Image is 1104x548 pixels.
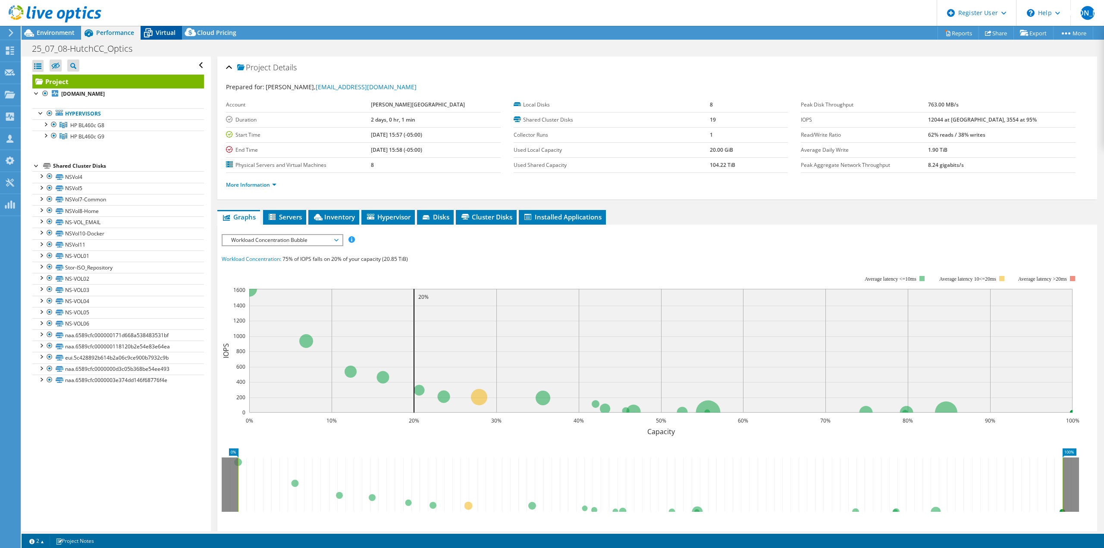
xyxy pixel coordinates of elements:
[32,375,204,386] a: naa.6589cfc0000003e374dd146f68776f4e
[574,417,584,424] text: 40%
[226,181,276,188] a: More Information
[514,100,710,109] label: Local Disks
[53,161,204,171] div: Shared Cluster Disks
[32,205,204,216] a: NSVol8-Home
[32,329,204,341] a: naa.6589cfc000000171d668a538483531bf
[233,302,245,309] text: 1400
[236,394,245,401] text: 200
[801,131,928,139] label: Read/Write Ratio
[226,146,371,154] label: End Time
[32,341,204,352] a: naa.6589cfc000000118120b2e54e83e64ea
[267,213,302,221] span: Servers
[514,131,710,139] label: Collector Runs
[421,213,449,221] span: Disks
[313,213,355,221] span: Inventory
[801,146,928,154] label: Average Daily Write
[865,276,916,282] tspan: Average latency <=10ms
[366,213,411,221] span: Hypervisor
[32,119,204,131] a: HP BL460c G8
[226,116,371,124] label: Duration
[32,262,204,273] a: Stor-ISO_Repository
[738,417,748,424] text: 60%
[801,161,928,169] label: Peak Aggregate Network Throughput
[928,146,947,153] b: 1.90 TiB
[226,131,371,139] label: Start Time
[710,146,733,153] b: 20.00 GiB
[928,101,959,108] b: 763.00 MB/s
[656,417,666,424] text: 50%
[236,363,245,370] text: 600
[32,75,204,88] a: Project
[70,122,104,129] span: HP BL460c G8
[221,343,231,358] text: IOPS
[460,213,512,221] span: Cluster Disks
[197,28,236,37] span: Cloud Pricing
[282,255,408,263] span: 75% of IOPS falls on 20% of your capacity (20.85 TiB)
[928,161,964,169] b: 8.24 gigabits/s
[985,417,995,424] text: 90%
[32,171,204,182] a: NSVol4
[371,131,422,138] b: [DATE] 15:57 (-05:00)
[710,131,713,138] b: 1
[979,26,1014,40] a: Share
[237,63,271,72] span: Project
[226,100,371,109] label: Account
[1013,26,1054,40] a: Export
[32,216,204,228] a: NS-VOL_EMAIL
[801,100,928,109] label: Peak Disk Throughput
[233,317,245,324] text: 1200
[801,116,928,124] label: IOPS
[514,116,710,124] label: Shared Cluster Disks
[326,417,337,424] text: 10%
[514,161,710,169] label: Used Shared Capacity
[371,101,465,108] b: [PERSON_NAME][GEOGRAPHIC_DATA]
[903,417,913,424] text: 80%
[32,352,204,363] a: eui.5c428892b614b2a06c9ce900b7932c9b
[371,146,422,153] b: [DATE] 15:58 (-05:00)
[523,213,602,221] span: Installed Applications
[371,116,415,123] b: 2 days, 0 hr, 1 min
[222,255,281,263] span: Workload Concentration:
[32,131,204,142] a: HP BL460c G9
[32,318,204,329] a: NS-VOL06
[273,62,297,72] span: Details
[156,28,176,37] span: Virtual
[236,378,245,385] text: 400
[32,183,204,194] a: NSVol5
[37,28,75,37] span: Environment
[647,427,675,436] text: Capacity
[32,363,204,375] a: naa.6589cfc0000000d3c05b368be54ee493
[409,417,419,424] text: 20%
[32,194,204,205] a: NSVol7-Common
[1027,9,1035,17] svg: \n
[491,417,502,424] text: 30%
[1081,6,1095,20] span: [PERSON_NAME]
[316,83,417,91] a: [EMAIL_ADDRESS][DOMAIN_NAME]
[710,101,713,108] b: 8
[32,88,204,100] a: [DOMAIN_NAME]
[32,273,204,284] a: NS-VOL02
[1053,26,1093,40] a: More
[226,83,264,91] label: Prepared for:
[233,332,245,340] text: 1000
[233,286,245,294] text: 1600
[371,161,374,169] b: 8
[928,131,985,138] b: 62% reads / 38% writes
[266,83,417,91] span: [PERSON_NAME],
[1066,417,1079,424] text: 100%
[418,293,429,301] text: 20%
[938,26,979,40] a: Reports
[70,133,104,140] span: HP BL460c G9
[939,276,996,282] tspan: Average latency 10<=20ms
[28,44,146,53] h1: 25_07_08-HutchCC_Optics
[710,161,735,169] b: 104.22 TiB
[23,535,50,546] a: 2
[61,90,105,97] b: [DOMAIN_NAME]
[32,108,204,119] a: Hypervisors
[710,116,716,123] b: 19
[227,235,338,245] span: Workload Concentration Bubble
[246,417,253,424] text: 0%
[928,116,1037,123] b: 12044 at [GEOGRAPHIC_DATA], 3554 at 95%
[32,251,204,262] a: NS-VOL01
[236,348,245,355] text: 800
